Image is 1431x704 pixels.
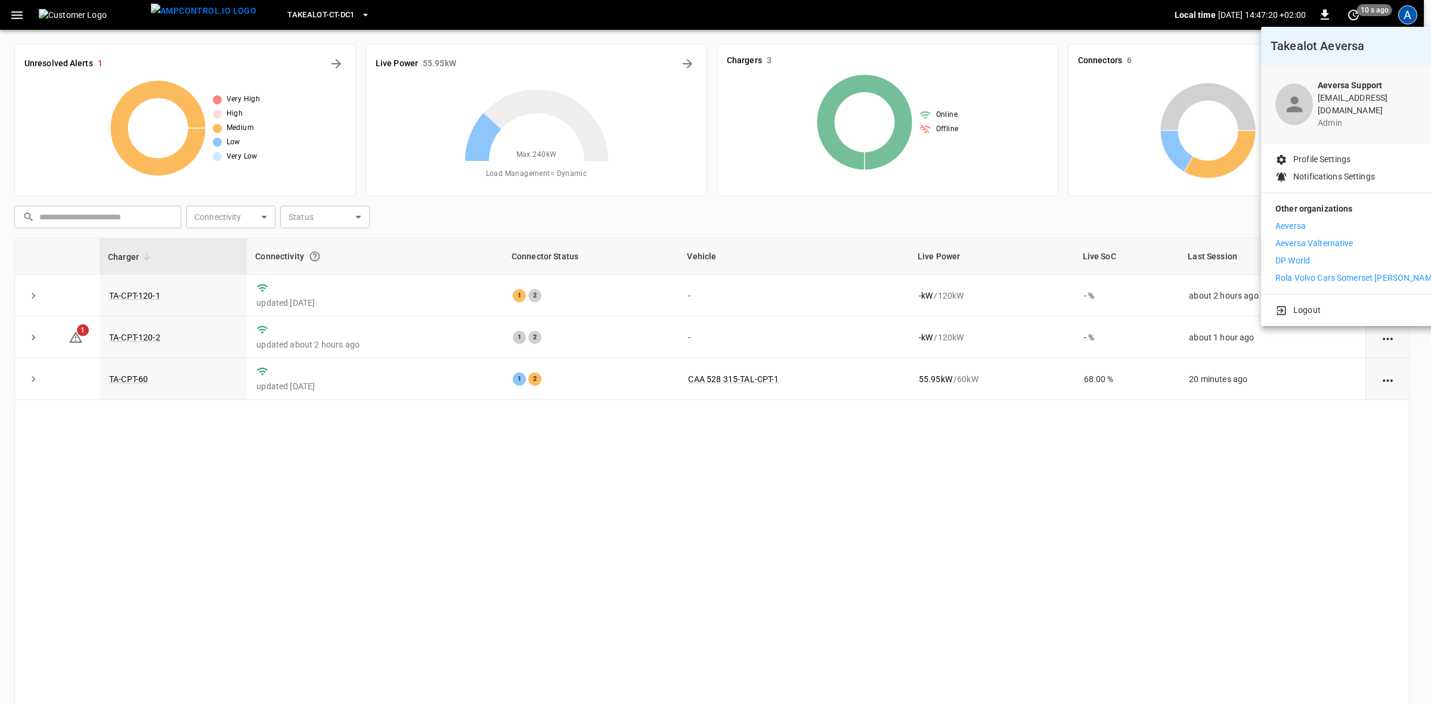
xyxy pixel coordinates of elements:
b: Aeversa Support [1318,80,1382,90]
p: Aeversa Valternative [1275,237,1353,250]
p: Logout [1293,304,1321,317]
p: DP World [1275,255,1310,267]
p: Notifications Settings [1293,170,1375,183]
p: Profile Settings [1293,153,1351,166]
div: profile-icon [1275,83,1313,125]
p: Aeversa [1275,220,1306,232]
